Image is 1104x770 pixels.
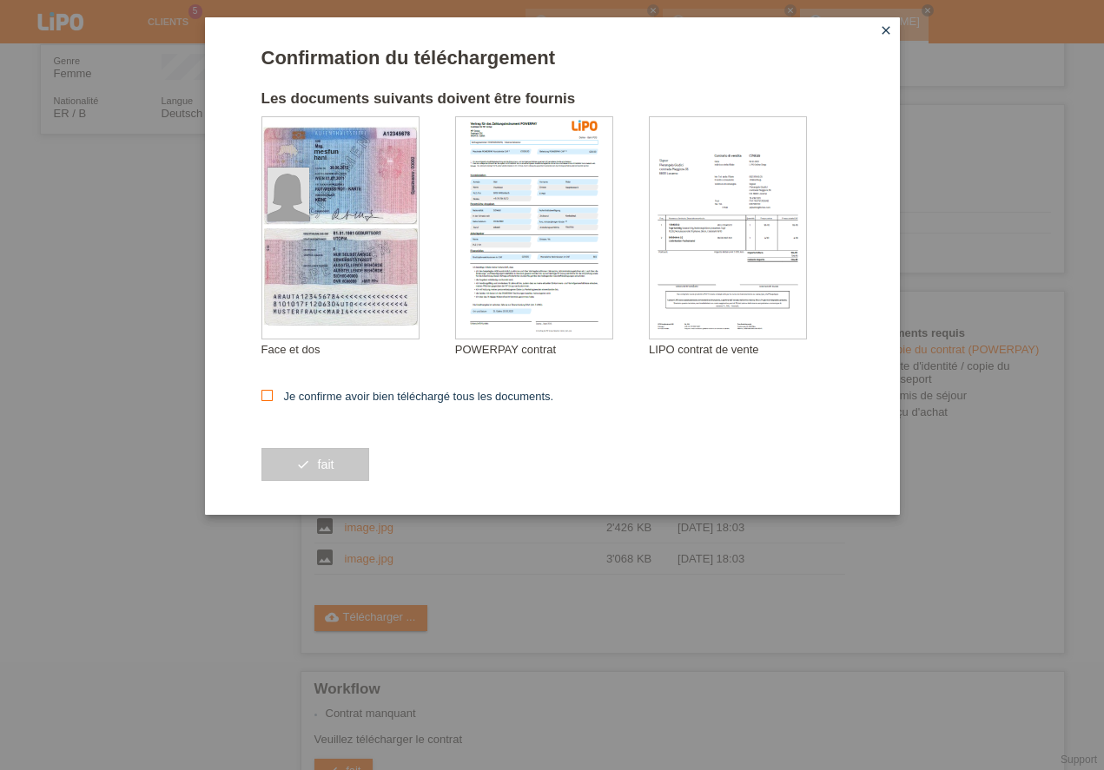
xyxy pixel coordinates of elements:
[456,117,612,339] img: upload_document_confirmation_type_contract_kkg_whitelabel.png
[314,148,401,155] div: mesfun
[261,390,554,403] label: Je confirme avoir bien téléchargé tous les documents.
[649,343,843,356] div: LIPO contrat de vente
[455,343,649,356] div: POWERPAY contrat
[317,457,334,471] span: fait
[262,117,419,339] img: upload_document_confirmation_type_id_foreign_empty.png
[572,120,598,131] img: 39073_print.png
[261,448,369,481] button: check fait
[261,47,843,69] h1: Confirmation du téléchargement
[314,155,401,161] div: hani
[650,117,806,339] img: upload_document_confirmation_type_receipt_generic.png
[261,90,843,116] h2: Les documents suivants doivent être fournis
[879,23,893,37] i: close
[268,168,309,221] img: foreign_id_photo_female.png
[875,22,897,42] a: close
[261,343,455,356] div: Face et dos
[296,457,310,471] i: check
